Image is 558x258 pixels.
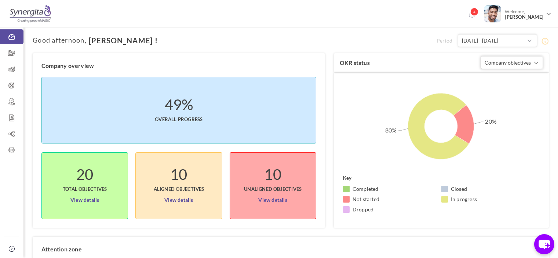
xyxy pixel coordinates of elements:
label: OKR status [340,59,370,66]
span: [PERSON_NAME] ! [87,36,158,44]
label: 49% [165,101,193,108]
button: Company objectives [481,56,543,69]
span: Overall progress [155,108,203,123]
small: Closed [451,185,467,193]
img: Logo [8,5,52,23]
label: Key [343,174,352,182]
img: Photo [484,5,501,22]
span: Period [437,37,457,44]
span: Welcome, [501,5,545,23]
a: Photo Welcome,[PERSON_NAME] [481,2,554,24]
button: chat-button [534,234,554,254]
text: 80% [385,127,397,134]
small: Completed [353,185,379,193]
a: View details [70,193,99,204]
span: [PERSON_NAME] [505,14,543,20]
text: 20% [485,118,497,125]
small: Dropped [353,206,373,213]
span: Total objectives [63,178,107,193]
span: Company objectives [485,59,531,66]
span: 4 [470,8,478,16]
span: Good afternoon [33,37,85,44]
label: 10 [264,171,281,178]
span: Aligned Objectives [154,178,204,193]
a: View details [164,193,193,204]
label: Attention zone [41,246,82,253]
label: 10 [170,171,187,178]
label: 20 [76,171,93,178]
h1: , [33,36,437,44]
a: View details [258,193,287,204]
span: UnAligned Objectives [244,178,302,193]
a: Notifications [466,10,477,21]
small: Not started [353,196,379,203]
small: In progress [451,196,477,203]
label: Company overview [41,62,94,69]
